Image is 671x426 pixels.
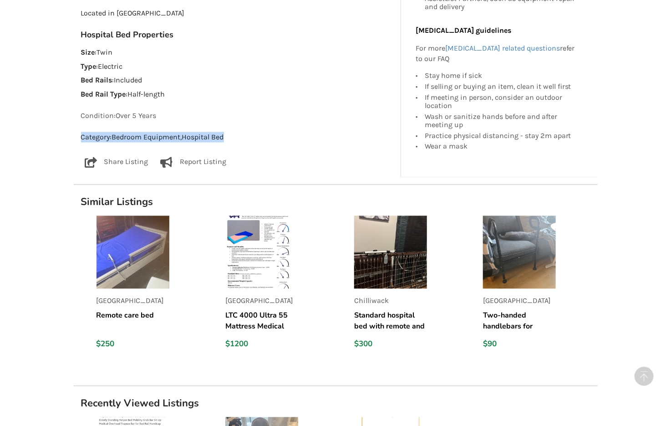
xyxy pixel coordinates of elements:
[225,216,298,289] img: listing
[97,296,169,307] p: [GEOGRAPHIC_DATA]
[81,132,394,143] p: Category: Bedroom Equipment , Hospital Bed
[354,296,427,307] p: Chilliwack
[416,26,511,35] b: [MEDICAL_DATA] guidelines
[81,89,394,100] p: : Half-length
[445,44,560,52] a: [MEDICAL_DATA] related questions
[97,216,211,357] a: listing[GEOGRAPHIC_DATA]Remote care bed$250
[425,141,579,151] div: Wear a mask
[180,157,227,168] p: Report Listing
[354,216,427,289] img: listing
[416,43,579,64] p: For more refer to our FAQ
[354,310,427,332] h5: Standard hospital bed with remote and side rails
[225,216,340,357] a: listing[GEOGRAPHIC_DATA]LTC 4000 Ultra 55 Mattress Medical Equipment$1200
[425,111,579,130] div: Wash or sanitize hands before and after meeting up
[81,47,394,58] p: : Twin
[81,62,394,72] p: : Electric
[81,62,97,71] strong: Type
[225,296,298,307] p: [GEOGRAPHIC_DATA]
[74,397,598,410] h1: Recently Viewed Listings
[483,339,556,349] div: $90
[425,92,579,111] div: If meeting in person, consider an outdoor location
[81,90,126,98] strong: Bed Rail Type
[225,339,298,349] div: $1200
[483,296,556,307] p: [GEOGRAPHIC_DATA]
[425,81,579,92] div: If selling or buying an item, clean it well first
[81,111,394,121] p: Condition: Over 5 Years
[354,216,468,357] a: listingChilliwackStandard hospital bed with remote and side rails$300
[354,339,427,349] div: $300
[483,216,597,357] a: listing[GEOGRAPHIC_DATA]Two-handed handlebars for bedside or couch$90
[483,310,556,332] h5: Two-handed handlebars for bedside or couch
[81,75,394,86] p: : Included
[81,48,95,56] strong: Size
[97,310,169,332] h5: Remote care bed
[425,130,579,141] div: Practice physical distancing - stay 2m apart
[81,76,112,84] strong: Bed Rails
[104,157,148,168] p: Share Listing
[74,196,598,209] h1: Similar Listings
[97,216,169,289] img: listing
[425,72,579,81] div: Stay home if sick
[97,339,169,349] div: $250
[225,310,298,332] h5: LTC 4000 Ultra 55 Mattress Medical Equipment
[483,216,556,289] img: listing
[81,30,394,40] h3: Hospital Bed Properties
